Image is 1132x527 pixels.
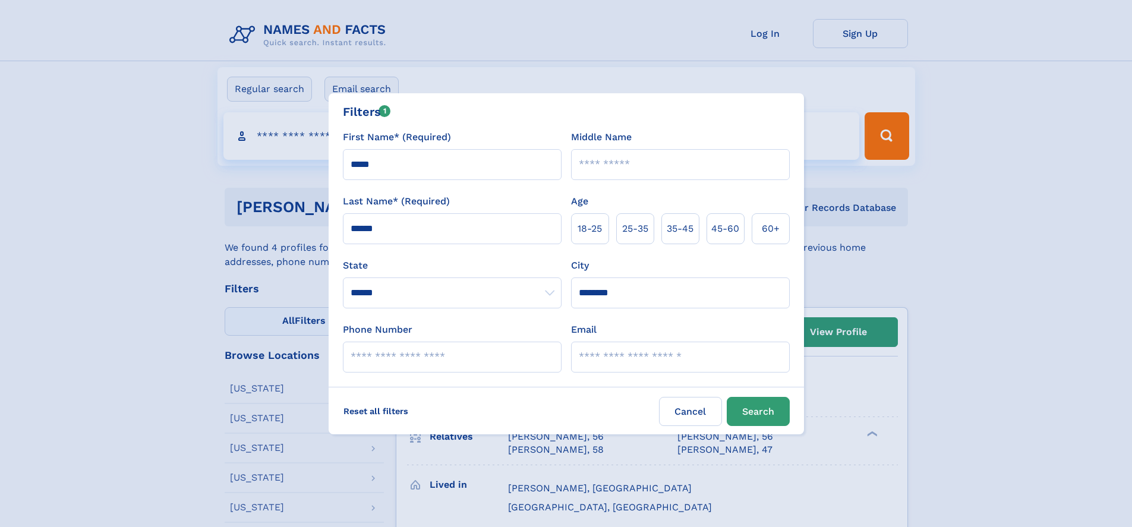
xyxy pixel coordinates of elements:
[571,130,632,144] label: Middle Name
[578,222,602,236] span: 18‑25
[762,222,780,236] span: 60+
[667,222,693,236] span: 35‑45
[571,194,588,209] label: Age
[711,222,739,236] span: 45‑60
[343,323,412,337] label: Phone Number
[727,397,790,426] button: Search
[343,258,562,273] label: State
[343,103,391,121] div: Filters
[571,323,597,337] label: Email
[622,222,648,236] span: 25‑35
[571,258,589,273] label: City
[336,397,416,425] label: Reset all filters
[659,397,722,426] label: Cancel
[343,194,450,209] label: Last Name* (Required)
[343,130,451,144] label: First Name* (Required)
